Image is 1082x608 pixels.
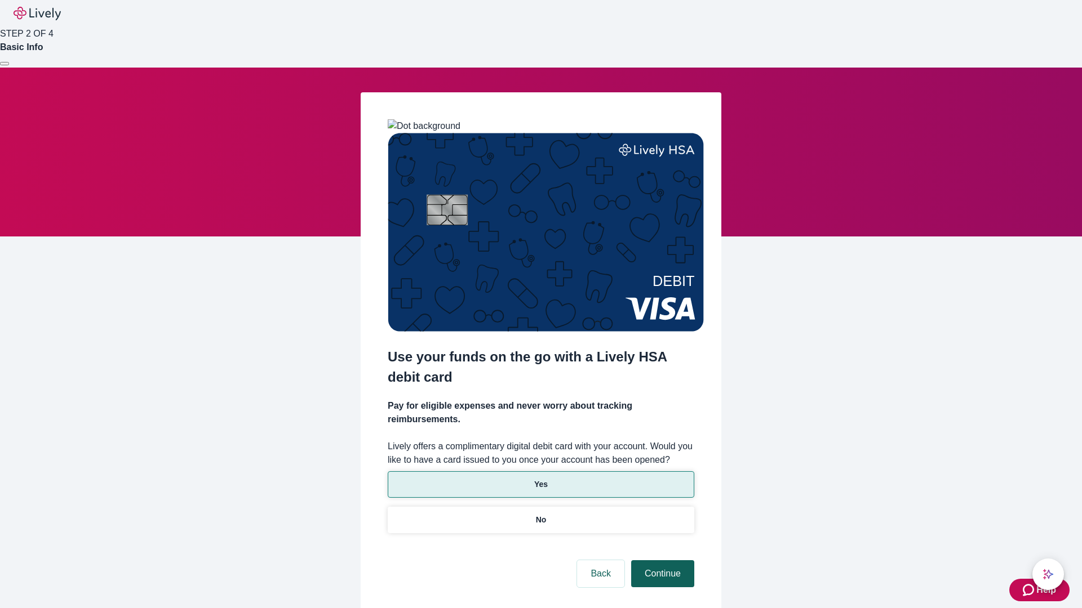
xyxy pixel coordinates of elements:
button: Yes [388,471,694,498]
p: Yes [534,479,548,490]
img: Lively [14,7,61,20]
button: Continue [631,560,694,587]
button: No [388,507,694,533]
span: Help [1036,583,1056,597]
button: chat [1032,558,1064,590]
svg: Lively AI Assistant [1043,569,1054,580]
img: Debit card [388,133,704,332]
button: Back [577,560,624,587]
label: Lively offers a complimentary digital debit card with your account. Would you like to have a card... [388,440,694,467]
button: Zendesk support iconHelp [1009,579,1070,601]
h2: Use your funds on the go with a Lively HSA debit card [388,347,694,387]
h4: Pay for eligible expenses and never worry about tracking reimbursements. [388,399,694,426]
svg: Zendesk support icon [1023,583,1036,597]
img: Dot background [388,119,460,133]
p: No [536,514,547,526]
